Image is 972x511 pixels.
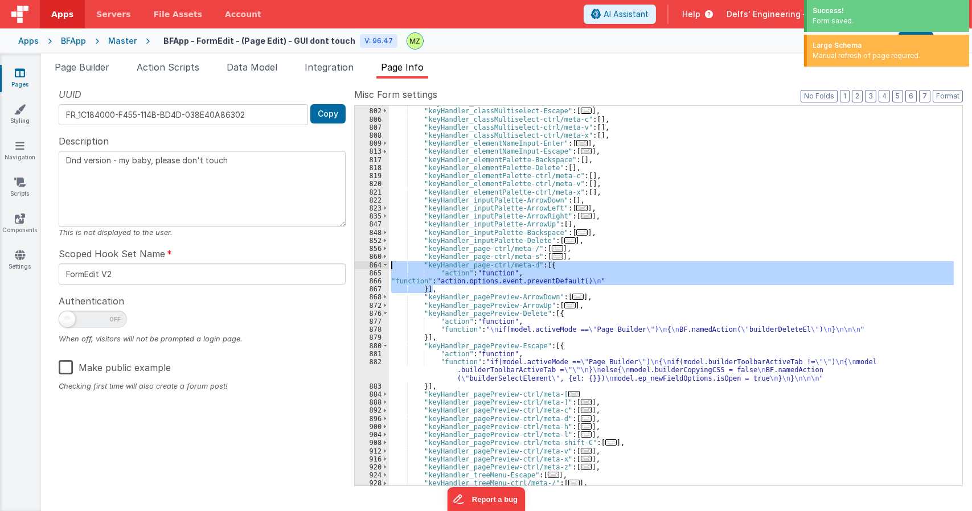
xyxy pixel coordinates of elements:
[96,9,130,20] span: Servers
[355,237,389,245] div: 852
[355,471,389,479] div: 924
[355,196,389,204] div: 822
[355,398,389,406] div: 888
[605,439,617,446] span: ...
[354,88,437,101] span: Misc Form settings
[59,88,81,101] span: UUID
[355,479,389,487] div: 928
[355,139,389,147] div: 809
[727,9,963,20] button: Delfs' Engineering — [EMAIL_ADDRESS][DOMAIN_NAME]
[355,310,389,318] div: 876
[355,463,389,471] div: 920
[355,107,389,115] div: 802
[355,147,389,155] div: 813
[919,90,930,102] button: 7
[840,90,850,102] button: 1
[355,204,389,212] div: 823
[355,318,389,325] div: 877
[55,61,109,73] span: Page Builder
[355,333,389,341] div: 879
[548,472,559,478] span: ...
[564,237,576,244] span: ...
[355,253,389,261] div: 860
[355,277,389,285] div: 866
[355,293,389,301] div: 868
[59,333,346,344] div: When off, visitors will not be prompted a login page.
[227,61,277,73] span: Data Model
[576,229,588,236] span: ...
[407,33,423,49] img: 095be3719ea6209dc2162ba73c069c80
[355,269,389,277] div: 865
[604,9,649,20] span: AI Assistant
[552,253,563,259] span: ...
[576,205,588,211] span: ...
[447,487,525,511] iframe: Marker.io feedback button
[355,382,389,390] div: 883
[581,108,592,114] span: ...
[355,325,389,333] div: 878
[59,381,346,392] div: Checking first time will also create a forum post!
[355,302,389,310] div: 872
[51,9,73,20] span: Apps
[552,245,563,252] span: ...
[727,9,811,20] span: Delfs' Engineering —
[61,35,86,47] div: BFApp
[154,9,203,20] span: File Assets
[568,480,580,486] span: ...
[305,61,354,73] span: Integration
[801,90,838,102] button: No Folds
[59,294,124,308] span: Authentication
[568,391,580,397] span: ...
[355,156,389,164] div: 817
[355,358,389,382] div: 882
[564,302,576,308] span: ...
[581,213,592,219] span: ...
[581,407,592,413] span: ...
[905,90,917,102] button: 6
[355,439,389,447] div: 908
[355,229,389,237] div: 848
[355,172,389,180] div: 819
[59,227,346,238] div: This is not displayed to the user.
[59,353,171,378] label: Make public example
[355,212,389,220] div: 835
[59,134,109,148] span: Description
[355,406,389,414] div: 892
[360,34,397,48] div: V: 96.47
[355,455,389,463] div: 916
[581,431,592,438] span: ...
[892,90,903,102] button: 5
[572,294,584,300] span: ...
[355,131,389,139] div: 808
[581,415,592,422] span: ...
[137,61,199,73] span: Action Scripts
[576,100,588,106] span: ...
[108,35,137,47] div: Master
[355,390,389,398] div: 884
[18,35,39,47] div: Apps
[576,140,588,146] span: ...
[813,40,963,51] div: Large Schema
[355,123,389,131] div: 807
[355,350,389,358] div: 881
[163,36,355,45] h4: BFApp - FormEdit - (Page Edit) - GUI dont touch
[355,245,389,253] div: 856
[813,6,963,16] div: Success!
[581,464,592,470] span: ...
[59,247,165,261] span: Scoped Hook Set Name
[355,415,389,423] div: 896
[813,51,963,61] div: Manual refresh of page required.
[581,456,592,462] span: ...
[355,188,389,196] div: 821
[682,9,700,20] span: Help
[355,164,389,172] div: 818
[355,423,389,431] div: 900
[879,90,890,102] button: 4
[355,342,389,350] div: 880
[310,104,346,123] button: Copy
[355,431,389,439] div: 904
[355,447,389,455] div: 912
[581,399,592,405] span: ...
[581,448,592,454] span: ...
[584,5,656,24] button: AI Assistant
